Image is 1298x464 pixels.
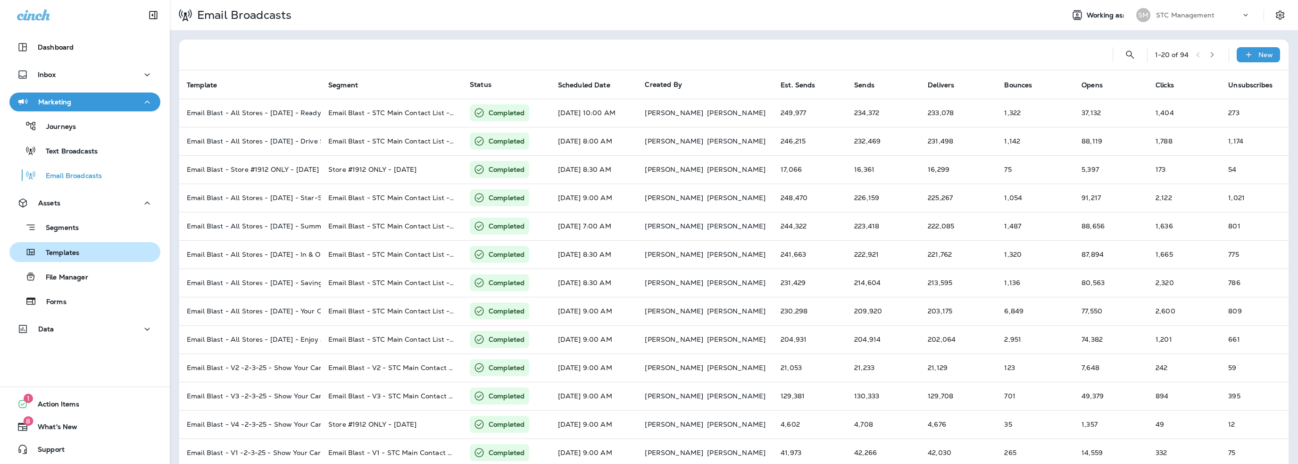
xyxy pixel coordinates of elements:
[489,250,524,259] p: Completed
[1221,269,1289,297] td: 786
[854,81,874,89] span: Sends
[847,155,920,184] td: 16,361
[9,417,160,436] button: 8What's New
[707,166,765,173] p: [PERSON_NAME]
[928,81,966,89] span: Delivers
[489,193,524,202] p: Completed
[550,410,638,439] td: [DATE] 9:00 AM
[1082,448,1103,457] span: Open rate:34% (Opens/Sends)
[645,307,703,315] p: [PERSON_NAME]
[9,267,160,287] button: File Manager
[920,325,997,354] td: 202,064
[707,392,765,400] p: [PERSON_NAME]
[1082,307,1102,315] span: Open rate:37% (Opens/Sends)
[193,8,291,22] p: Email Broadcasts
[1082,420,1098,429] span: Open rate:29% (Opens/Sends)
[470,80,491,89] span: Status
[707,251,765,258] p: [PERSON_NAME]
[645,449,703,456] p: [PERSON_NAME]
[1221,382,1289,410] td: 395
[1082,81,1115,89] span: Opens
[920,184,997,212] td: 225,267
[997,325,1074,354] td: 2,951
[9,194,160,212] button: Assets
[920,127,997,155] td: 231,498
[1221,410,1289,439] td: 12
[187,166,313,173] p: Email Blast - Store #1912 ONLY - 7-16-25 - $15 off in 15 Minutes at Jiffy Lube!
[1258,51,1273,59] p: New
[645,279,703,287] p: [PERSON_NAME]
[1156,81,1186,89] span: Clicks
[328,448,459,457] span: Email Blast - V1 - STC Main Contact List
[847,99,920,127] td: 234,372
[773,240,847,269] td: 241,663
[550,382,638,410] td: [DATE] 9:00 AM
[1155,51,1189,59] div: 1 - 20 of 94
[489,420,524,429] p: Completed
[781,81,827,89] span: Est. Sends
[928,81,954,89] span: Delivers
[1156,165,1165,174] span: Click rate:3% (Clicks/Opens)
[9,395,160,413] button: 1Action Items
[1228,81,1285,89] span: Unsubscribes
[997,212,1074,240] td: 1,487
[328,194,560,202] span: Email Blast - STC Main Contact List - Customers with Email Addresses
[1082,392,1104,400] span: Open rate:38% (Opens/Sends)
[489,335,524,344] p: Completed
[1082,278,1105,287] span: Open rate:38% (Opens/Sends)
[489,448,524,457] p: Completed
[920,297,997,325] td: 203,175
[140,6,166,25] button: Collapse Sidebar
[187,421,313,428] p: Email Blast - V4 -2-3-25 - Show Your Car Some Love with Savings at Jiffy Lube
[187,449,313,456] p: Email Blast - V1 -2-3-25 - Show Your Car Some Love with Savings at Jiffy Lube
[773,212,847,240] td: 244,322
[1221,297,1289,325] td: 809
[489,165,524,174] p: Completed
[187,279,313,287] p: Email Blast - All Stores - 4-2-25 - Savings at Jiffy Lube – We’ll Get You In and Out in a Jiffy!
[1136,8,1150,22] div: SM
[550,269,638,297] td: [DATE] 8:30 AM
[997,127,1074,155] td: 1,142
[187,222,313,230] p: Email Blast - All Stores - 6-6-25 - Summer Road Trips Start with Savings at Your Local Jiffy Lube
[1082,335,1103,344] span: Open rate:36% (Opens/Sends)
[920,354,997,382] td: 21,129
[38,325,54,333] p: Data
[997,184,1074,212] td: 1,054
[328,165,417,174] span: Store #1912 ONLY - 7-16-25
[920,212,997,240] td: 222,085
[489,391,524,401] p: Completed
[187,251,313,258] p: Email Blast - All Stores - 5-20-25 - In & Out in 15 Minutes
[9,320,160,338] button: Data
[707,194,765,202] p: [PERSON_NAME]
[28,423,77,434] span: What's New
[847,212,920,240] td: 223,418
[328,363,460,372] span: Email Blast - V2 - STC Main Contact List
[847,382,920,410] td: 130,333
[9,116,160,136] button: Journeys
[773,269,847,297] td: 231,429
[550,184,638,212] td: [DATE] 9:00 AM
[645,364,703,371] p: [PERSON_NAME]
[854,81,887,89] span: Sends
[1156,109,1174,117] span: Click rate:4% (Clicks/Opens)
[23,416,33,426] span: 8
[187,137,313,145] p: Email Blast - All Stores - 8-5-25 - Drive Smart this School Year with $12 Off at Your Local Jiffy...
[1228,81,1273,89] span: Unsubscribes
[847,240,920,269] td: 222,921
[847,297,920,325] td: 209,920
[645,109,703,117] p: [PERSON_NAME]
[645,137,703,145] p: [PERSON_NAME]
[558,81,623,89] span: Scheduled Date
[328,81,370,89] span: Segment
[1221,127,1289,155] td: 1,174
[9,65,160,84] button: Inbox
[1082,165,1099,174] span: Open rate:33% (Opens/Sends)
[773,184,847,212] td: 248,470
[550,127,638,155] td: [DATE] 8:00 AM
[1156,307,1175,315] span: Click rate:3% (Clicks/Opens)
[187,81,217,89] span: Template
[1156,250,1173,259] span: Click rate:2% (Clicks/Opens)
[38,199,60,207] p: Assets
[997,240,1074,269] td: 1,320
[1156,222,1173,230] span: Click rate:2% (Clicks/Opens)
